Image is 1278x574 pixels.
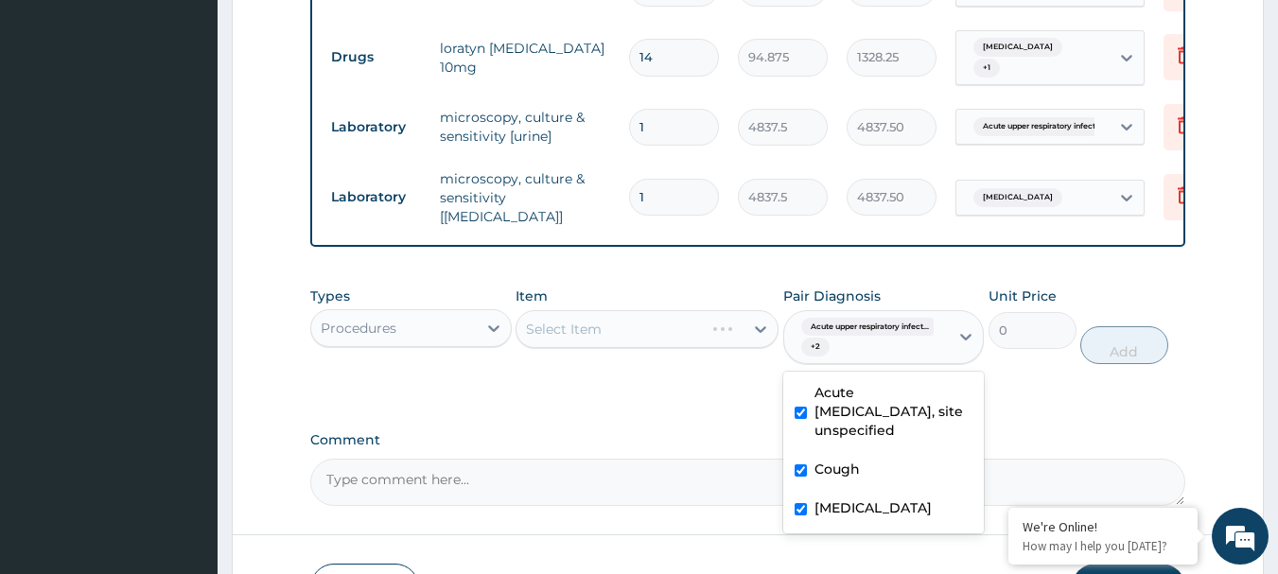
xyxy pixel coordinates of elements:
[322,40,430,75] td: Drugs
[516,287,548,305] label: Item
[973,117,1111,136] span: Acute upper respiratory infect...
[430,98,620,155] td: microscopy, culture & sensitivity [urine]
[430,160,620,235] td: microscopy, culture & sensitivity [[MEDICAL_DATA]]
[322,110,430,145] td: Laboratory
[973,38,1062,57] span: [MEDICAL_DATA]
[783,287,881,305] label: Pair Diagnosis
[430,29,620,86] td: loratyn [MEDICAL_DATA] 10mg
[322,180,430,215] td: Laboratory
[973,59,1000,78] span: + 1
[814,498,932,517] label: [MEDICAL_DATA]
[801,338,830,357] span: + 2
[814,383,973,440] label: Acute [MEDICAL_DATA], site unspecified
[98,106,318,130] div: Chat with us now
[989,287,1057,305] label: Unit Price
[973,188,1062,207] span: [MEDICAL_DATA]
[814,460,860,478] label: Cough
[35,95,77,142] img: d_794563401_company_1708531726252_794563401
[1023,538,1183,554] p: How may I help you today?
[110,168,261,359] span: We're online!
[9,377,360,444] textarea: Type your message and hit 'Enter'
[801,318,938,337] span: Acute upper respiratory infect...
[1080,326,1168,364] button: Add
[310,288,350,304] label: Types
[310,432,1186,448] label: Comment
[321,319,396,338] div: Procedures
[1023,518,1183,535] div: We're Online!
[310,9,356,55] div: Minimize live chat window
